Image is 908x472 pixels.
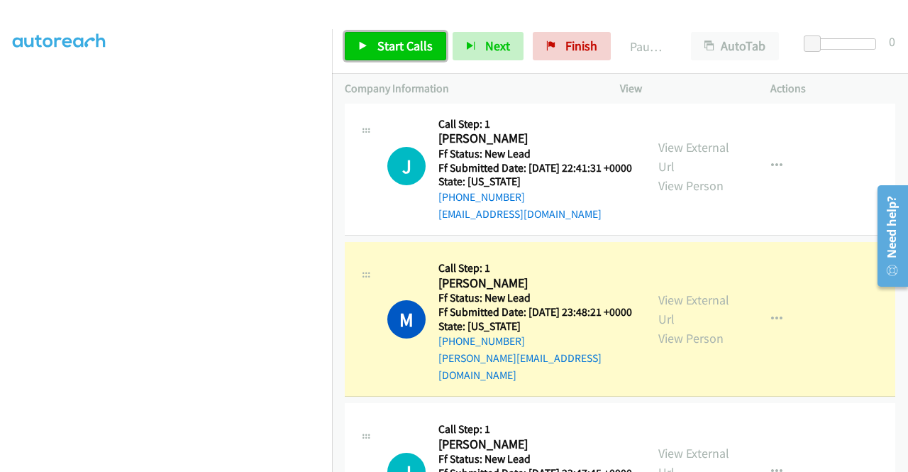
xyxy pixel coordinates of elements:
[438,161,632,175] h5: Ff Submitted Date: [DATE] 22:41:31 +0000
[533,32,611,60] a: Finish
[345,80,594,97] p: Company Information
[658,292,729,327] a: View External Url
[387,300,426,339] h1: M
[691,32,779,60] button: AutoTab
[620,80,745,97] p: View
[345,32,446,60] a: Start Calls
[438,261,633,275] h5: Call Step: 1
[658,330,724,346] a: View Person
[438,207,602,221] a: [EMAIL_ADDRESS][DOMAIN_NAME]
[387,147,426,185] div: The call is yet to be attempted
[438,334,525,348] a: [PHONE_NUMBER]
[438,147,632,161] h5: Ff Status: New Lead
[770,80,895,97] p: Actions
[438,452,632,466] h5: Ff Status: New Lead
[811,38,876,50] div: Delay between calls (in seconds)
[438,131,628,147] h2: [PERSON_NAME]
[387,147,426,185] h1: J
[453,32,524,60] button: Next
[658,139,729,175] a: View External Url
[658,177,724,194] a: View Person
[565,38,597,54] span: Finish
[438,190,525,204] a: [PHONE_NUMBER]
[438,319,633,334] h5: State: [US_STATE]
[438,275,628,292] h2: [PERSON_NAME]
[377,38,433,54] span: Start Calls
[438,175,632,189] h5: State: [US_STATE]
[889,32,895,51] div: 0
[438,305,633,319] h5: Ff Submitted Date: [DATE] 23:48:21 +0000
[438,117,632,131] h5: Call Step: 1
[438,422,632,437] h5: Call Step: 1
[438,351,602,382] a: [PERSON_NAME][EMAIL_ADDRESS][DOMAIN_NAME]
[868,180,908,292] iframe: Resource Center
[438,291,633,305] h5: Ff Status: New Lead
[630,37,665,56] p: Paused
[485,38,510,54] span: Next
[438,437,628,453] h2: [PERSON_NAME]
